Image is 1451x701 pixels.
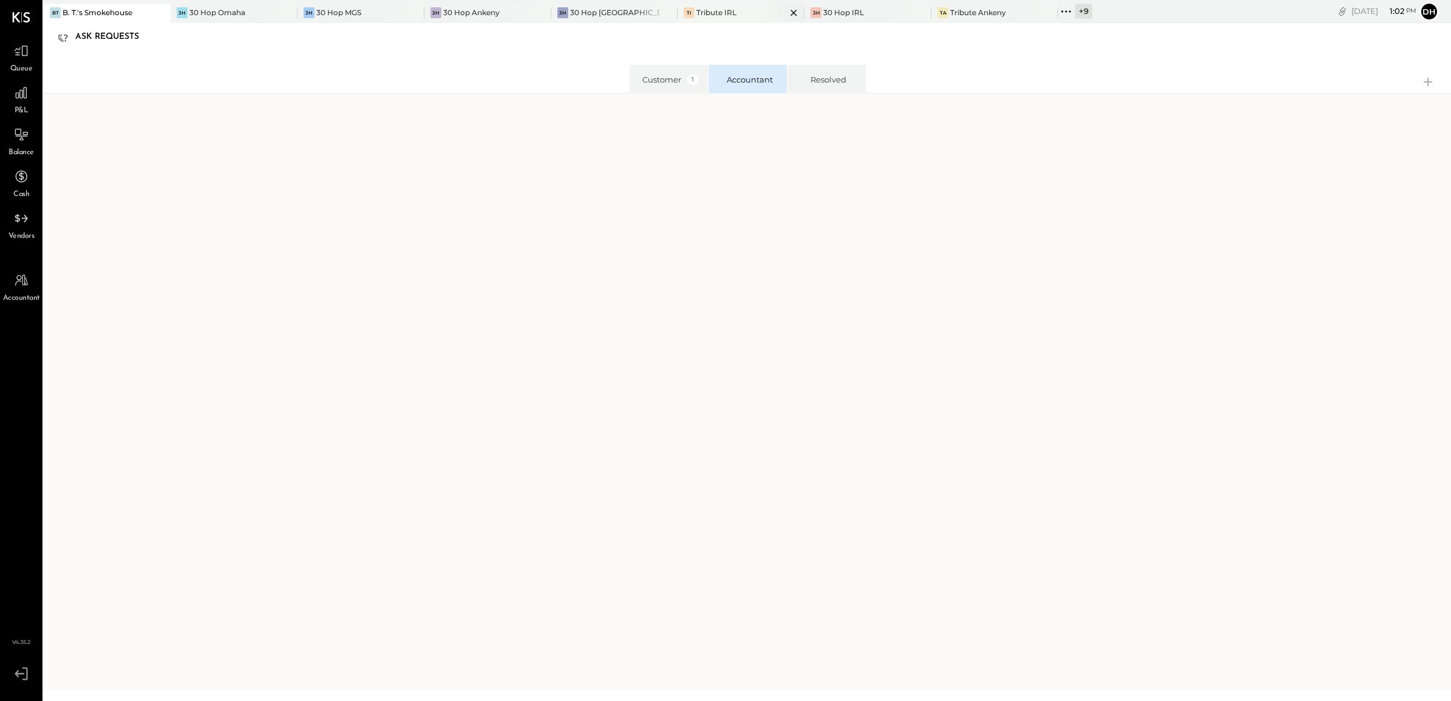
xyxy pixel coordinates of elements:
[1351,5,1416,17] div: [DATE]
[557,7,568,18] div: 3H
[950,7,1006,18] div: Tribute Ankeny
[443,7,500,18] div: 30 Hop Ankeny
[787,65,866,93] li: Resolved
[316,7,361,18] div: 30 Hop MGS
[304,7,314,18] div: 3H
[721,74,778,85] div: Accountant
[810,7,821,18] div: 3H
[189,7,245,18] div: 30 Hop Omaha
[937,7,948,18] div: TA
[642,74,699,85] div: Customer
[1075,4,1092,19] div: + 9
[75,27,151,47] div: Ask Requests
[1,81,42,117] a: P&L
[13,189,29,200] span: Cash
[1,39,42,75] a: Queue
[3,293,40,304] span: Accountant
[1419,2,1439,21] button: Dh
[687,74,699,85] span: 1
[696,7,736,18] div: Tribute IRL
[50,7,61,18] div: BT
[1,269,42,304] a: Accountant
[8,231,35,242] span: Vendors
[177,7,188,18] div: 3H
[684,7,695,18] div: TI
[8,147,34,158] span: Balance
[823,7,864,18] div: 30 Hop IRL
[1,165,42,200] a: Cash
[15,106,29,117] span: P&L
[570,7,660,18] div: 30 Hop [GEOGRAPHIC_DATA]
[1336,5,1348,18] div: copy link
[1,207,42,242] a: Vendors
[1,123,42,158] a: Balance
[430,7,441,18] div: 3H
[63,7,132,18] div: B. T.'s Smokehouse
[10,64,33,75] span: Queue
